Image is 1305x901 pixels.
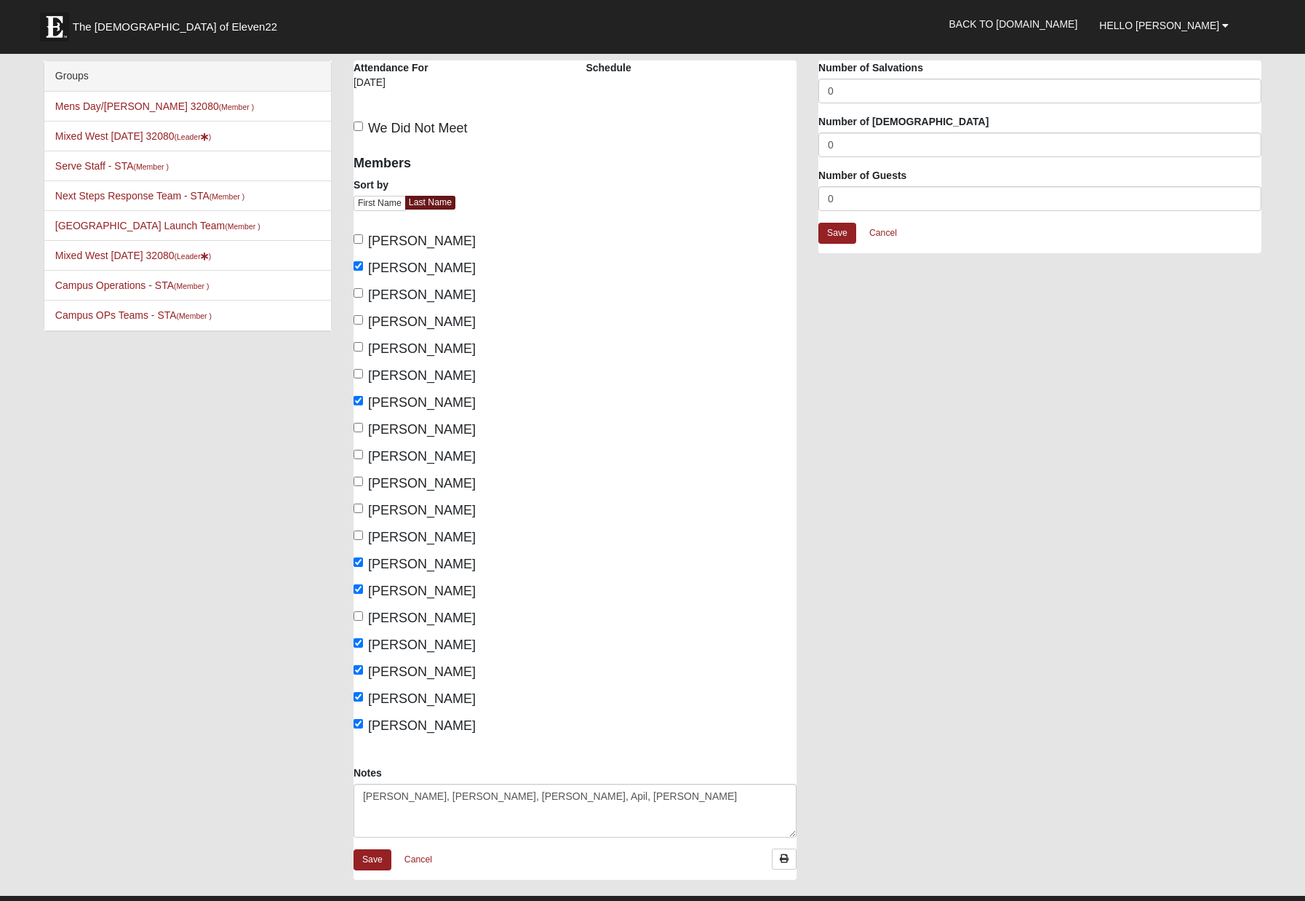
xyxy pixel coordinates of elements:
span: [PERSON_NAME] [368,530,476,544]
span: [PERSON_NAME] [368,691,476,706]
small: (Leader ) [175,252,212,261]
a: First Name [354,196,406,211]
input: We Did Not Meet [354,122,363,131]
small: (Leader ) [175,132,212,141]
input: [PERSON_NAME] [354,584,363,594]
label: Number of Salvations [818,60,923,75]
a: Save [354,849,391,870]
input: [PERSON_NAME] [354,423,363,432]
input: [PERSON_NAME] [354,315,363,325]
span: [PERSON_NAME] [368,422,476,437]
span: [PERSON_NAME] [368,611,476,625]
span: [PERSON_NAME] [368,341,476,356]
small: (Member ) [219,103,254,111]
h4: Members [354,156,564,172]
label: Notes [354,766,382,780]
span: The [DEMOGRAPHIC_DATA] of Eleven22 [73,20,277,34]
span: [PERSON_NAME] [368,234,476,248]
span: [PERSON_NAME] [368,718,476,733]
a: Mens Day/[PERSON_NAME] 32080(Member ) [55,100,254,112]
input: [PERSON_NAME] [354,261,363,271]
label: Schedule [586,60,631,75]
label: Sort by [354,178,388,192]
span: [PERSON_NAME] [368,638,476,652]
a: Next Steps Response Team - STA(Member ) [55,190,244,202]
input: [PERSON_NAME] [354,477,363,486]
small: (Member ) [177,311,212,320]
input: [PERSON_NAME] [354,450,363,459]
a: [GEOGRAPHIC_DATA] Launch Team(Member ) [55,220,260,231]
input: [PERSON_NAME] [354,557,363,567]
span: [PERSON_NAME] [368,395,476,410]
label: Attendance For [354,60,428,75]
span: [PERSON_NAME] [368,557,476,571]
input: [PERSON_NAME] [354,504,363,513]
a: The [DEMOGRAPHIC_DATA] of Eleven22 [33,5,324,41]
a: Mixed West [DATE] 32080(Leader) [55,250,211,261]
span: [PERSON_NAME] [368,314,476,329]
input: [PERSON_NAME] [354,234,363,244]
span: [PERSON_NAME] [368,368,476,383]
input: [PERSON_NAME] [354,719,363,729]
span: Hello [PERSON_NAME] [1099,20,1219,31]
input: [PERSON_NAME] [354,531,363,540]
label: Number of [DEMOGRAPHIC_DATA] [818,114,989,129]
input: [PERSON_NAME] [354,288,363,298]
a: Hello [PERSON_NAME] [1088,7,1240,44]
textarea: [PERSON_NAME], [PERSON_NAME], [PERSON_NAME], Apil, [PERSON_NAME] [354,784,797,838]
a: Mixed West [DATE] 32080(Leader) [55,130,211,142]
span: [PERSON_NAME] [368,664,476,679]
small: (Member ) [133,162,168,171]
label: Number of Guests [818,168,906,183]
span: [PERSON_NAME] [368,476,476,491]
a: Campus OPs Teams - STA(Member ) [55,309,212,321]
a: Cancel [860,222,906,245]
span: [PERSON_NAME] [368,261,476,275]
div: [DATE] [354,75,448,100]
a: Print Attendance Roster [772,849,797,870]
input: [PERSON_NAME] [354,611,363,621]
div: Groups [44,61,331,92]
input: [PERSON_NAME] [354,665,363,675]
span: [PERSON_NAME] [368,287,476,302]
a: Back to [DOMAIN_NAME] [938,6,1088,42]
a: Last Name [405,196,455,210]
input: [PERSON_NAME] [354,342,363,352]
input: [PERSON_NAME] [354,692,363,702]
a: Cancel [395,849,442,871]
span: [PERSON_NAME] [368,584,476,598]
img: Eleven22 logo [40,12,69,41]
input: [PERSON_NAME] [354,396,363,405]
small: (Member ) [209,192,244,201]
input: [PERSON_NAME] [354,638,363,648]
span: [PERSON_NAME] [368,503,476,517]
a: Save [818,223,856,244]
a: Serve Staff - STA(Member ) [55,160,169,172]
span: [PERSON_NAME] [368,449,476,464]
a: Campus Operations - STA(Member ) [55,279,209,291]
span: We Did Not Meet [368,121,468,135]
small: (Member ) [225,222,260,231]
small: (Member ) [174,282,209,290]
input: [PERSON_NAME] [354,369,363,378]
